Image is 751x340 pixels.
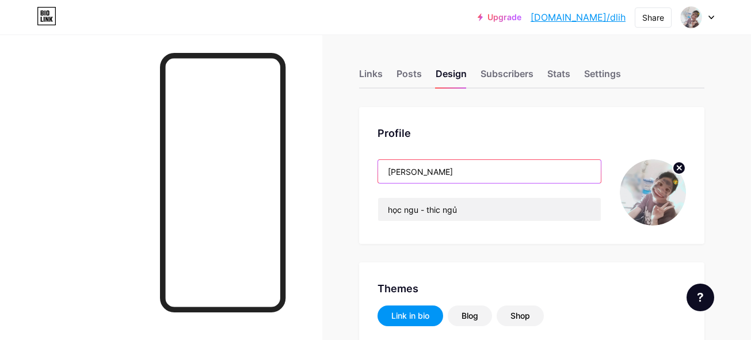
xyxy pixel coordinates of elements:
div: Share [642,12,664,24]
img: dlih [620,159,686,226]
div: Link in bio [391,310,429,322]
input: Bio [378,198,601,221]
div: Settings [584,67,621,87]
a: Upgrade [478,13,521,22]
div: Themes [378,281,686,296]
div: Blog [462,310,478,322]
div: Posts [397,67,422,87]
div: Subscribers [481,67,533,87]
div: Stats [547,67,570,87]
img: dlih [680,6,702,28]
div: Links [359,67,383,87]
a: [DOMAIN_NAME]/dlih [531,10,626,24]
div: Design [436,67,467,87]
div: Profile [378,125,686,141]
div: Shop [510,310,530,322]
input: Name [378,160,601,183]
